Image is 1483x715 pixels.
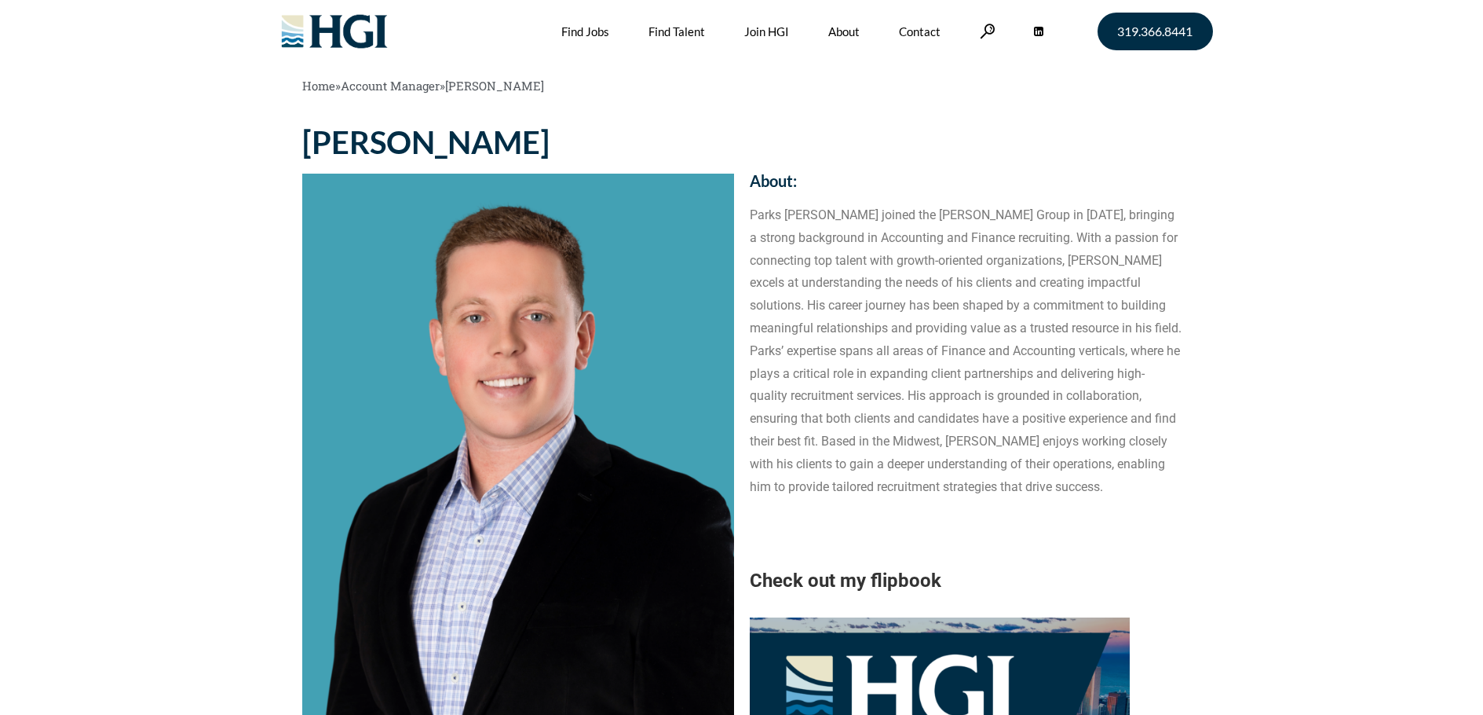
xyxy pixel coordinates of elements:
h2: Contact: [750,126,1182,142]
a: Home [302,78,335,93]
h1: [PERSON_NAME] [302,126,734,158]
a: 319.366.8441 [1098,13,1213,50]
span: 319.366.8441 [1117,25,1193,38]
p: Parks [PERSON_NAME] joined the [PERSON_NAME] Group in [DATE], bringing a strong background in Acc... [750,204,1182,498]
span: » » [302,78,544,93]
span: [PERSON_NAME] [445,78,544,93]
a: Account Manager [341,78,440,93]
h2: About: [750,173,1182,189]
a: Search [980,24,995,38]
a: Check out my flipbook [750,570,941,592]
